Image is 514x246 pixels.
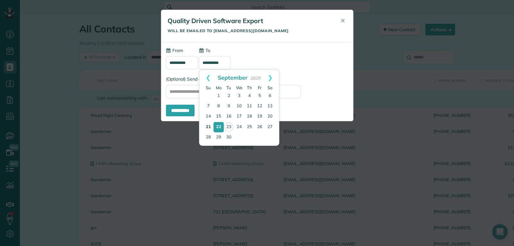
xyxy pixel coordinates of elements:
h5: Will be emailed to [EMAIL_ADDRESS][DOMAIN_NAME] [168,29,331,33]
span: 2025 [250,75,260,81]
a: 10 [234,101,244,111]
a: 5 [255,91,265,101]
a: 2 [224,91,234,101]
a: 7 [203,101,213,111]
span: Friday [258,85,262,90]
a: 19 [255,111,265,122]
a: 1 [213,91,224,101]
a: 22 [213,122,224,132]
span: Saturday [267,85,273,90]
a: 15 [213,111,224,122]
a: 20 [265,111,275,122]
a: 27 [265,122,275,132]
a: 3 [234,91,244,101]
a: 11 [244,101,255,111]
a: 12 [255,101,265,111]
h5: Quality Driven Software Export [168,16,331,25]
a: 8 [213,101,224,111]
span: Monday [216,85,222,90]
a: 21 [203,122,213,132]
a: 14 [203,111,213,122]
a: 9 [224,101,234,111]
a: 4 [244,91,255,101]
span: Thursday [247,85,252,90]
a: 16 [224,111,234,122]
a: 18 [244,111,255,122]
span: Wednesday [236,85,242,90]
a: 26 [255,122,265,132]
span: ✕ [340,17,345,24]
a: 28 [203,132,213,143]
a: 25 [244,122,255,132]
label: From [166,47,183,54]
label: To [199,47,210,54]
span: Sunday [206,85,211,90]
a: 24 [234,122,244,132]
a: 30 [224,132,234,143]
label: (Optional) Send a copy of this email to: [166,76,348,82]
a: Next [261,70,279,86]
span: Tuesday [226,85,231,90]
a: 23 [224,122,233,131]
a: Prev [199,70,217,86]
a: 13 [265,101,275,111]
a: 29 [213,132,224,143]
span: September [218,74,248,81]
a: 17 [234,111,244,122]
a: 6 [265,91,275,101]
